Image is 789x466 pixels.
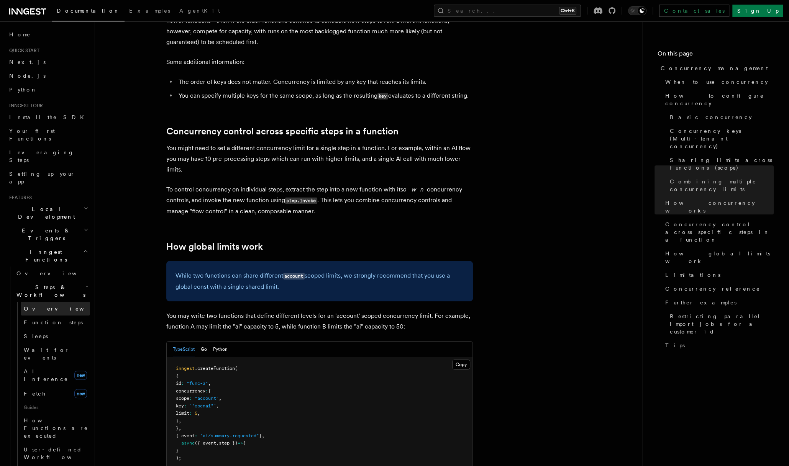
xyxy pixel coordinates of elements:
span: async [181,440,195,446]
span: Function steps [24,319,83,325]
span: ); [176,455,181,461]
p: While two functions can share different scoped limits, we strongly recommend that you use a globa... [176,270,464,292]
a: Concurrency management [658,61,774,75]
a: Your first Functions [6,124,90,146]
a: Further examples [662,296,774,309]
span: Overview [16,270,95,276]
span: } [176,425,179,431]
span: , [262,433,264,438]
span: "func-a" [187,381,208,386]
span: , [197,410,200,416]
span: Events & Triggers [6,227,84,242]
span: Combining multiple concurrency limits [670,178,774,193]
span: Quick start [6,47,39,54]
span: Fetch [24,391,46,397]
a: Examples [125,2,175,21]
span: inngest [176,366,195,371]
span: scope [176,396,189,401]
span: Install the SDK [9,114,89,120]
a: Limitations [662,268,774,282]
span: { event [176,433,195,438]
span: Restricting parallel import jobs for a customer id [670,312,774,335]
span: ({ event [195,440,216,446]
a: Leveraging Steps [6,146,90,167]
span: Python [9,87,37,93]
span: concurrency [176,388,205,394]
span: Inngest tour [6,103,43,109]
a: Wait for events [21,343,90,365]
p: Some additional information: [166,57,473,67]
span: Concurrency control across specific steps in a function [665,221,774,244]
span: Next.js [9,59,46,65]
span: Inngest Functions [6,248,83,263]
a: Basic concurrency [667,110,774,124]
span: How concurrency works [665,199,774,214]
span: Steps & Workflows [13,283,85,299]
a: AgentKit [175,2,225,21]
a: Fetchnew [21,386,90,401]
span: Guides [21,401,90,414]
a: Restricting parallel import jobs for a customer id [667,309,774,338]
a: Overview [13,267,90,280]
span: { [243,440,246,446]
code: account [283,273,305,280]
span: Leveraging Steps [9,149,74,163]
span: id [176,381,181,386]
a: How global limits work [662,247,774,268]
a: Concurrency keys (Multi-tenant concurrency) [667,124,774,153]
span: key [176,403,184,409]
a: Function steps [21,316,90,329]
a: Sharing limits across functions (scope) [667,153,774,175]
li: You can specify multiple keys for the same scope, as long as the resulting evaluates to a differe... [176,90,473,101]
a: Install the SDK [6,110,90,124]
a: Tips [662,338,774,352]
span: ( [235,366,238,371]
code: key [377,93,388,100]
a: Documentation [52,2,125,21]
span: Your first Functions [9,128,55,142]
span: { [176,373,179,379]
span: , [179,418,181,423]
span: { [208,388,211,394]
span: , [219,396,221,401]
button: TypeScript [173,342,195,357]
span: Sleeps [24,333,48,339]
a: Concurrency reference [662,282,774,296]
a: How concurrency works [662,196,774,217]
a: Combining multiple concurrency limits [667,175,774,196]
a: How Functions are executed [21,414,90,443]
span: Home [9,31,31,38]
button: Copy [452,360,470,370]
a: Node.js [6,69,90,83]
a: Overview [21,302,90,316]
a: How to configure concurrency [662,89,774,110]
span: Concurrency keys (Multi-tenant concurrency) [670,127,774,150]
span: 5 [195,410,197,416]
span: => [238,440,243,446]
span: Tips [665,342,685,349]
span: Setting up your app [9,171,75,185]
span: new [74,389,87,398]
a: Python [6,83,90,96]
span: limit [176,410,189,416]
span: : [205,388,208,394]
code: step.invoke [285,198,317,204]
span: "ai/summary.requested" [200,433,259,438]
span: } [176,448,179,453]
a: AI Inferencenew [21,365,90,386]
a: Contact sales [659,5,729,17]
button: Events & Triggers [6,224,90,245]
a: Sleeps [21,329,90,343]
span: .createFunction [195,366,235,371]
a: Home [6,28,90,41]
span: } [176,418,179,423]
a: Concurrency control across specific steps in a function [166,126,399,137]
span: Sharing limits across functions (scope) [670,156,774,172]
button: Local Development [6,202,90,224]
span: Local Development [6,205,84,221]
a: Next.js [6,55,90,69]
span: AgentKit [179,8,220,14]
button: Search...Ctrl+K [434,5,581,17]
span: Node.js [9,73,46,79]
kbd: Ctrl+K [559,7,576,15]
